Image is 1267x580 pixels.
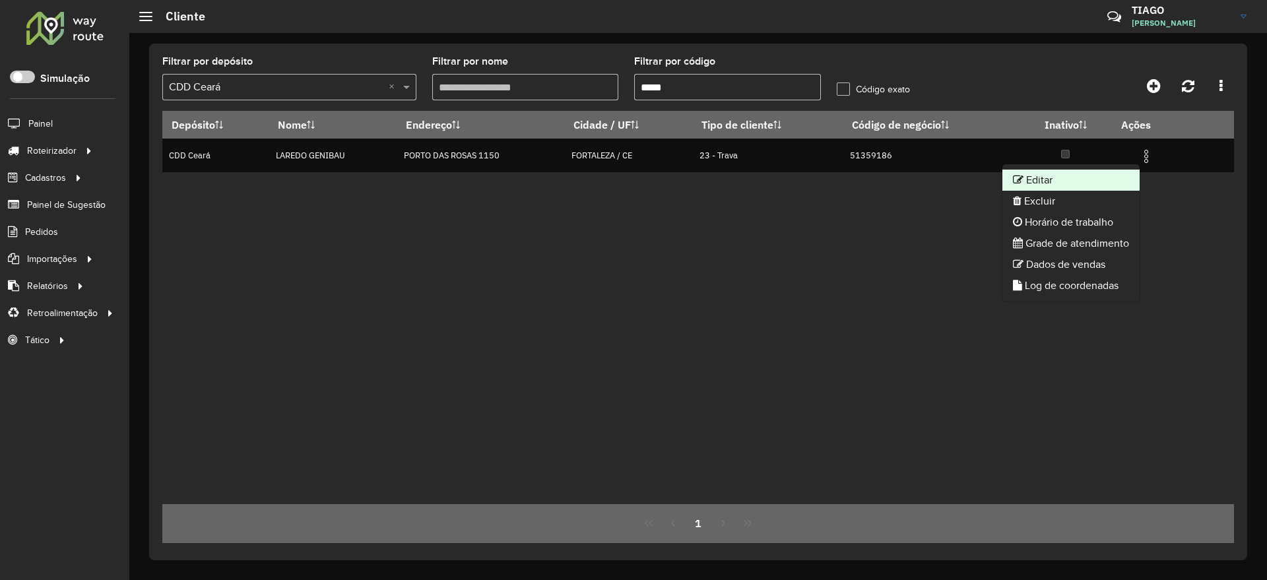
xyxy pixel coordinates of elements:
[686,511,711,536] button: 1
[1002,254,1140,275] li: Dados de vendas
[1002,275,1140,296] li: Log de coordenadas
[389,79,400,95] span: Clear all
[843,111,1020,139] th: Código de negócio
[269,139,397,172] td: LAREDO GENIBAU
[152,9,205,24] h2: Cliente
[162,139,269,172] td: CDD Ceará
[269,111,397,139] th: Nome
[693,111,843,139] th: Tipo de cliente
[397,111,565,139] th: Endereço
[565,111,693,139] th: Cidade / UF
[27,198,106,212] span: Painel de Sugestão
[432,53,508,69] label: Filtrar por nome
[28,117,53,131] span: Painel
[397,139,565,172] td: PORTO DAS ROSAS 1150
[1002,191,1140,212] li: Excluir
[1020,111,1112,139] th: Inativo
[27,306,98,320] span: Retroalimentação
[162,53,253,69] label: Filtrar por depósito
[693,139,843,172] td: 23 - Trava
[1132,4,1231,16] h3: TIAGO
[1002,233,1140,254] li: Grade de atendimento
[634,53,715,69] label: Filtrar por código
[1002,212,1140,233] li: Horário de trabalho
[1100,3,1128,31] a: Contato Rápido
[25,171,66,185] span: Cadastros
[27,144,77,158] span: Roteirizador
[40,71,90,86] label: Simulação
[1132,17,1231,29] span: [PERSON_NAME]
[25,225,58,239] span: Pedidos
[27,279,68,293] span: Relatórios
[162,111,269,139] th: Depósito
[25,333,49,347] span: Tático
[27,252,77,266] span: Importações
[843,139,1020,172] td: 51359186
[1112,111,1191,139] th: Ações
[565,139,693,172] td: FORTALEZA / CE
[1002,170,1140,191] li: Editar
[837,82,910,96] label: Código exato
